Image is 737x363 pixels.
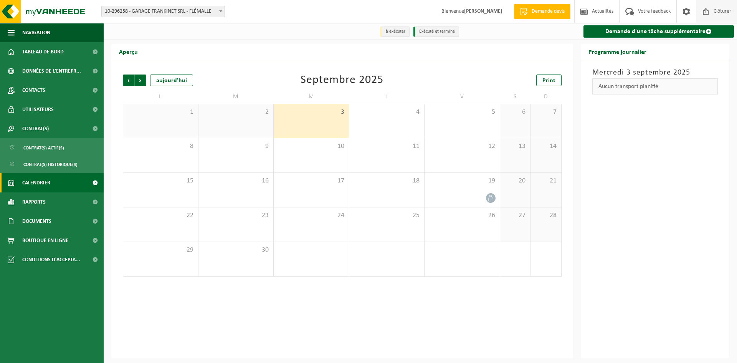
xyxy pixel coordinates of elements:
[22,61,81,81] span: Données de l'entrepr...
[202,108,270,116] span: 2
[592,67,718,78] h3: Mercredi 3 septembre 2025
[278,177,345,185] span: 17
[425,90,500,104] td: V
[2,140,102,155] a: Contrat(s) actif(s)
[504,142,527,151] span: 13
[534,142,557,151] span: 14
[102,6,225,17] span: 10-296258 - GARAGE FRANKINET SRL - FLÉMALLE
[504,211,527,220] span: 27
[23,141,64,155] span: Contrat(s) actif(s)
[353,142,421,151] span: 11
[464,8,502,14] strong: [PERSON_NAME]
[534,177,557,185] span: 21
[428,142,496,151] span: 12
[22,23,50,42] span: Navigation
[301,75,383,86] div: Septembre 2025
[127,108,194,116] span: 1
[536,75,562,86] a: Print
[202,211,270,220] span: 23
[127,177,194,185] span: 15
[428,177,496,185] span: 19
[428,211,496,220] span: 26
[198,90,274,104] td: M
[581,44,654,59] h2: Programme journalier
[353,177,421,185] span: 18
[353,108,421,116] span: 4
[353,211,421,220] span: 25
[534,211,557,220] span: 28
[278,211,345,220] span: 24
[22,81,45,100] span: Contacts
[380,27,410,37] li: à exécuter
[123,75,134,86] span: Précédent
[592,78,718,94] div: Aucun transport planifié
[127,246,194,254] span: 29
[22,250,80,269] span: Conditions d'accepta...
[542,78,555,84] span: Print
[202,142,270,151] span: 9
[504,108,527,116] span: 6
[428,108,496,116] span: 5
[127,211,194,220] span: 22
[504,177,527,185] span: 20
[583,25,734,38] a: Demande d'une tâche supplémentaire
[278,108,345,116] span: 3
[202,246,270,254] span: 30
[101,6,225,17] span: 10-296258 - GARAGE FRANKINET SRL - FLÉMALLE
[22,100,54,119] span: Utilisateurs
[150,75,193,86] div: aujourd'hui
[22,212,51,231] span: Documents
[2,157,102,171] a: Contrat(s) historique(s)
[127,142,194,151] span: 8
[22,231,68,250] span: Boutique en ligne
[530,8,567,15] span: Demande devis
[22,173,50,192] span: Calendrier
[530,90,561,104] td: D
[500,90,531,104] td: S
[22,119,49,138] span: Contrat(s)
[23,157,78,172] span: Contrat(s) historique(s)
[274,90,349,104] td: M
[202,177,270,185] span: 16
[534,108,557,116] span: 7
[278,142,345,151] span: 10
[22,42,64,61] span: Tableau de bord
[22,192,46,212] span: Rapports
[514,4,570,19] a: Demande devis
[413,27,459,37] li: Exécuté et terminé
[349,90,425,104] td: J
[111,44,145,59] h2: Aperçu
[135,75,146,86] span: Suivant
[123,90,198,104] td: L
